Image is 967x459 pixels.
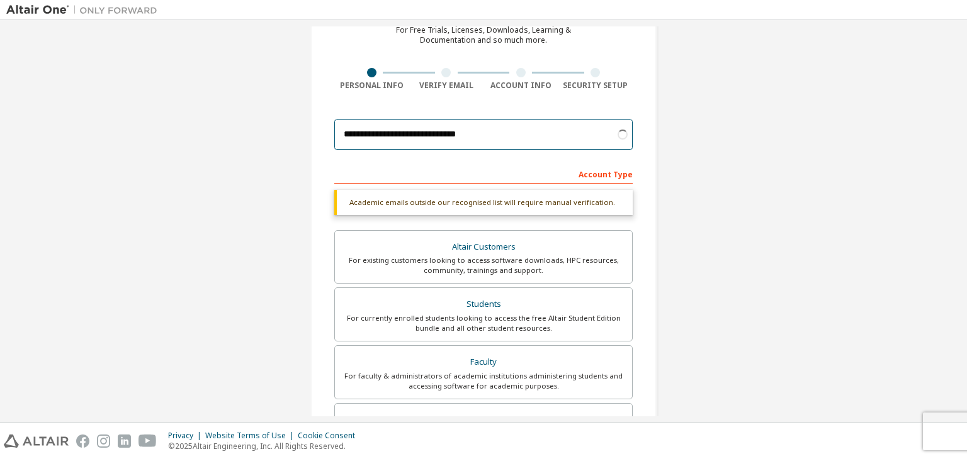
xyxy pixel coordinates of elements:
div: Personal Info [334,80,409,91]
img: facebook.svg [76,434,89,448]
img: Altair One [6,4,164,16]
img: altair_logo.svg [4,434,69,448]
img: instagram.svg [97,434,110,448]
img: youtube.svg [139,434,157,448]
div: Privacy [168,431,205,441]
div: For Free Trials, Licenses, Downloads, Learning & Documentation and so much more. [396,25,571,45]
div: Verify Email [409,80,484,91]
div: Cookie Consent [298,431,363,441]
div: Students [342,296,625,313]
div: Altair Customers [342,238,625,256]
img: linkedin.svg [118,434,131,448]
div: Academic emails outside our recognised list will require manual verification. [334,190,633,215]
div: For faculty & administrators of academic institutions administering students and accessing softwa... [342,371,625,391]
p: © 2025 Altair Engineering, Inc. All Rights Reserved. [168,441,363,451]
div: Faculty [342,353,625,371]
div: Account Type [334,163,633,184]
div: Account Info [483,80,558,91]
div: Everyone else [342,411,625,429]
div: Website Terms of Use [205,431,298,441]
div: For currently enrolled students looking to access the free Altair Student Edition bundle and all ... [342,313,625,333]
div: Security Setup [558,80,633,91]
div: For existing customers looking to access software downloads, HPC resources, community, trainings ... [342,255,625,275]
